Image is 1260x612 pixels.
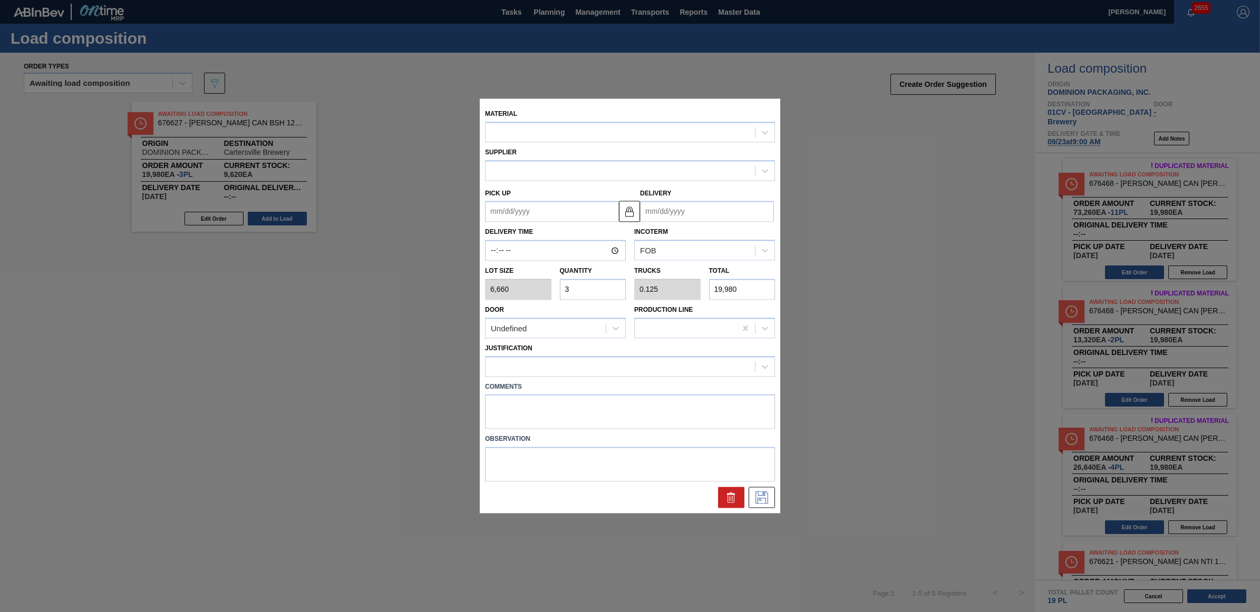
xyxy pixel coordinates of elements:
[485,432,775,447] label: Observation
[485,190,511,197] label: Pick up
[640,246,656,255] div: FOB
[485,201,619,222] input: mm/dd/yyyy
[709,268,730,275] label: Total
[634,268,661,275] label: Trucks
[749,487,775,508] div: Save Suggestion
[640,190,672,197] label: Delivery
[485,149,517,156] label: Supplier
[485,110,517,117] label: Material
[560,268,592,275] label: Quantity
[485,225,626,240] label: Delivery Time
[485,344,532,352] label: Justification
[485,264,551,279] label: Lot size
[485,306,504,313] label: Door
[619,201,640,222] button: locked
[623,205,636,218] img: locked
[634,306,693,313] label: Production Line
[718,487,744,508] div: Delete Suggestion
[640,201,774,222] input: mm/dd/yyyy
[634,229,668,236] label: Incoterm
[485,379,775,394] label: Comments
[491,324,527,333] div: Undefined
